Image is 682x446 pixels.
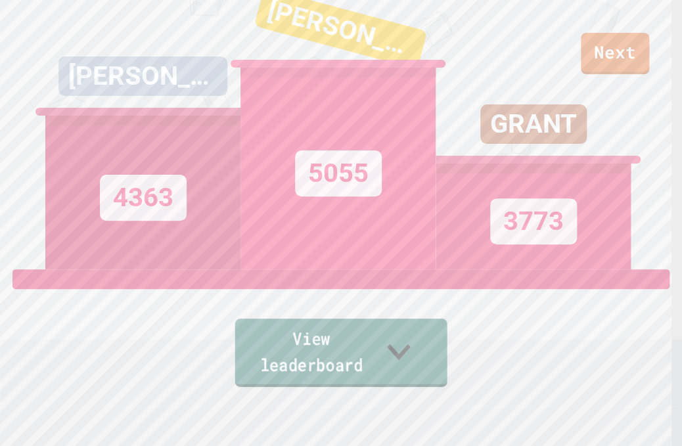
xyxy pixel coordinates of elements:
a: View leaderboard [235,319,447,387]
div: GRANT [480,104,587,144]
div: 5055 [295,150,382,196]
div: [PERSON_NAME] [58,56,227,96]
div: 4363 [100,175,187,221]
div: 3773 [490,198,577,244]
